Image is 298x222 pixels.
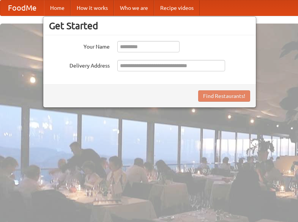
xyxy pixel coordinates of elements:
[49,41,110,50] label: Your Name
[154,0,200,16] a: Recipe videos
[44,0,71,16] a: Home
[0,0,44,16] a: FoodMe
[49,20,250,31] h3: Get Started
[49,60,110,69] label: Delivery Address
[198,90,250,102] button: Find Restaurants!
[114,0,154,16] a: Who we are
[71,0,114,16] a: How it works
